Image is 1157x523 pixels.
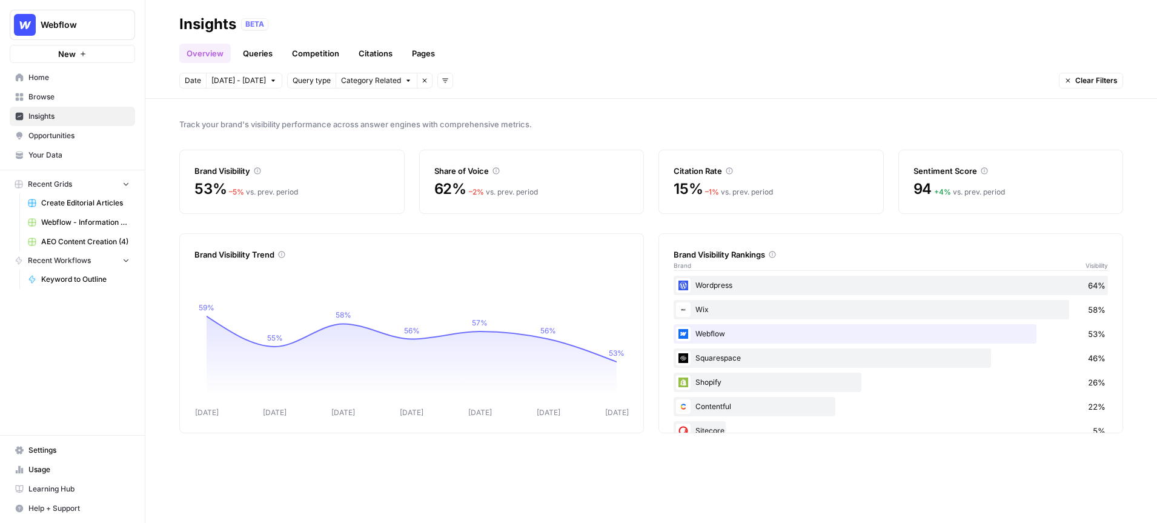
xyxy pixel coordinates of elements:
span: Clear Filters [1075,75,1118,86]
span: Insights [28,111,130,122]
tspan: 55% [267,333,283,342]
button: [DATE] - [DATE] [206,73,282,88]
span: Query type [293,75,331,86]
span: Brand [674,261,691,270]
a: Browse [10,87,135,107]
span: Category Related [341,75,401,86]
tspan: [DATE] [537,408,560,417]
a: Pages [405,44,442,63]
span: Track your brand's visibility performance across answer engines with comprehensive metrics. [179,118,1123,130]
div: Shopify [674,373,1108,392]
tspan: [DATE] [400,408,423,417]
span: Your Data [28,150,130,161]
img: i4x52ilb2nzb0yhdjpwfqj6p8htt [676,302,691,317]
a: Opportunities [10,126,135,145]
a: Learning Hub [10,479,135,499]
span: 94 [913,179,932,199]
tspan: 53% [609,348,625,358]
span: Visibility [1086,261,1108,270]
button: Help + Support [10,499,135,518]
span: New [58,48,76,60]
button: New [10,45,135,63]
tspan: 56% [404,326,420,335]
a: AEO Content Creation (4) [22,232,135,252]
a: Create Editorial Articles [22,193,135,213]
span: Create Editorial Articles [41,198,130,208]
a: Your Data [10,145,135,165]
a: Queries [236,44,280,63]
span: 62% [434,179,466,199]
span: Recent Workflows [28,255,91,266]
span: + 4 % [934,187,951,196]
tspan: [DATE] [605,408,629,417]
span: 15% [674,179,703,199]
span: 64% [1088,279,1106,291]
img: 22xsrp1vvxnaoilgdb3s3rw3scik [676,278,691,293]
span: 22% [1088,401,1106,413]
tspan: [DATE] [263,408,287,417]
div: Squarespace [674,348,1108,368]
a: Webflow - Information Article -[PERSON_NAME] (Demo) [22,213,135,232]
button: Recent Workflows [10,252,135,270]
span: Opportunities [28,130,130,141]
a: Keyword to Outline [22,270,135,289]
span: Webflow [41,19,114,31]
span: – 5 % [229,187,244,196]
img: a1pu3e9a4sjoov2n4mw66knzy8l8 [676,327,691,341]
div: Brand Visibility Rankings [674,248,1108,261]
tspan: 59% [199,303,214,312]
div: Insights [179,15,236,34]
span: Learning Hub [28,484,130,495]
div: BETA [241,18,268,30]
img: onsbemoa9sjln5gpq3z6gl4wfdvr [676,351,691,365]
span: Help + Support [28,503,130,514]
img: nkwbr8leobsn7sltvelb09papgu0 [676,424,691,438]
div: Brand Visibility [194,165,390,177]
div: Wordpress [674,276,1108,295]
span: 5% [1093,425,1106,437]
button: Workspace: Webflow [10,10,135,40]
span: Browse [28,92,130,102]
span: – 1 % [705,187,719,196]
span: Home [28,72,130,83]
tspan: 56% [540,326,556,335]
tspan: [DATE] [468,408,492,417]
tspan: [DATE] [195,408,219,417]
span: 58% [1088,304,1106,316]
a: Overview [179,44,231,63]
div: vs. prev. period [934,187,1005,198]
div: Contentful [674,397,1108,416]
div: Brand Visibility Trend [194,248,629,261]
tspan: 58% [336,310,351,319]
div: vs. prev. period [705,187,773,198]
div: Wix [674,300,1108,319]
a: Insights [10,107,135,126]
div: Citation Rate [674,165,869,177]
a: Home [10,68,135,87]
div: vs. prev. period [229,187,298,198]
tspan: 57% [472,318,488,327]
span: – 2 % [469,187,484,196]
span: Webflow - Information Article -[PERSON_NAME] (Demo) [41,217,130,228]
span: 53% [194,179,227,199]
a: Settings [10,441,135,460]
img: Webflow Logo [14,14,36,36]
span: 46% [1088,352,1106,364]
div: Share of Voice [434,165,629,177]
span: [DATE] - [DATE] [211,75,266,86]
tspan: [DATE] [331,408,355,417]
span: 26% [1088,376,1106,388]
button: Recent Grids [10,175,135,193]
span: Date [185,75,201,86]
button: Clear Filters [1059,73,1123,88]
div: Webflow [674,324,1108,344]
div: vs. prev. period [469,187,538,198]
div: Sentiment Score [913,165,1109,177]
img: wrtrwb713zz0l631c70900pxqvqh [676,375,691,390]
span: AEO Content Creation (4) [41,236,130,247]
span: Settings [28,445,130,456]
span: 53% [1088,328,1106,340]
img: 2ud796hvc3gw7qwjscn75txc5abr [676,399,691,414]
a: Competition [285,44,346,63]
button: Category Related [336,73,417,88]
